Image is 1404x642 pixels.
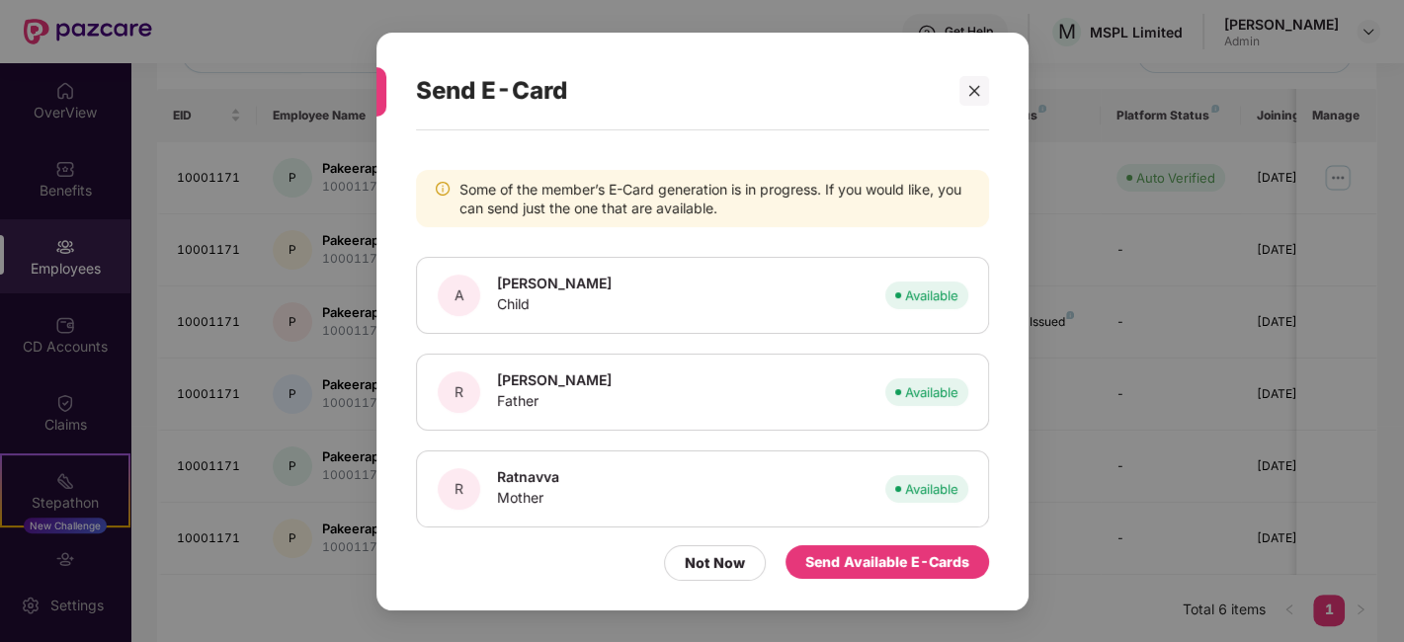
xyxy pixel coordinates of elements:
[497,293,612,312] p: Child
[905,478,958,498] div: Available
[497,487,559,506] p: Mother
[416,52,942,129] div: Send E-Card
[436,182,450,196] span: info-circle
[459,179,969,216] div: Some of the member’s E-Card generation is in progress. If you would like, you can send just the o...
[497,369,612,388] p: [PERSON_NAME]
[905,284,958,304] div: Available
[437,466,481,510] div: R
[437,273,481,316] div: A
[497,273,612,291] p: [PERSON_NAME]
[805,550,969,572] div: Send Available E-Cards
[905,381,958,401] div: Available
[685,551,745,573] div: Not Now
[437,369,481,413] div: R
[497,390,612,409] p: Father
[966,83,980,97] span: close
[497,466,559,485] p: Ratnavva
